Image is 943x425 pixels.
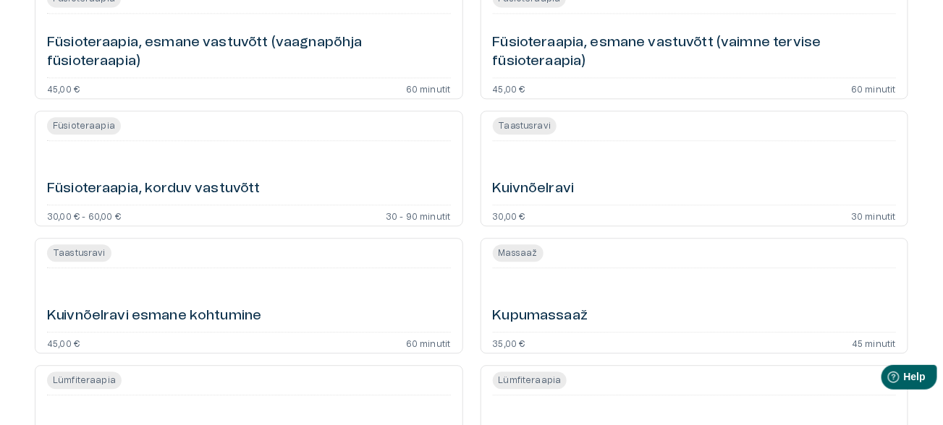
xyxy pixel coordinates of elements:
p: 35,00 € [493,338,525,347]
a: Navigate to Kuivnõelravi esmane kohtumine [35,238,463,353]
a: Navigate to Kuivnõelravi [481,111,909,226]
p: 45,00 € [47,338,80,347]
p: 30 - 90 minutit [386,211,451,220]
span: Lümfiteraapia [493,374,567,387]
p: 60 minutit [851,84,896,93]
h6: Füsioteraapia, esmane vastuvõtt (vaimne tervise füsioteraapia) [493,33,897,72]
span: Lümfiteraapia [47,374,122,387]
h6: Kuivnõelravi esmane kohtumine [47,306,261,326]
p: 45 minutit [852,338,896,347]
p: 30,00 € [493,211,525,220]
a: Navigate to Kupumassaaž [481,238,909,353]
span: Füsioteraapia [47,119,121,132]
p: 60 minutit [406,338,451,347]
span: Taastusravi [493,119,557,132]
h6: Kuivnõelravi [493,179,575,199]
p: 60 minutit [406,84,451,93]
p: 45,00 € [47,84,80,93]
h6: Füsioteraapia, esmane vastuvõtt (vaagnapõhja füsioteraapia) [47,33,451,72]
iframe: Help widget launcher [830,359,943,400]
h6: Füsioteraapia, korduv vastuvõtt [47,179,261,199]
span: Taastusravi [47,246,111,259]
h6: Kupumassaaž [493,306,588,326]
p: 45,00 € [493,84,525,93]
p: 30 minutit [851,211,896,220]
p: 30,00 € - 60,00 € [47,211,121,220]
span: Massaaž [493,246,544,259]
